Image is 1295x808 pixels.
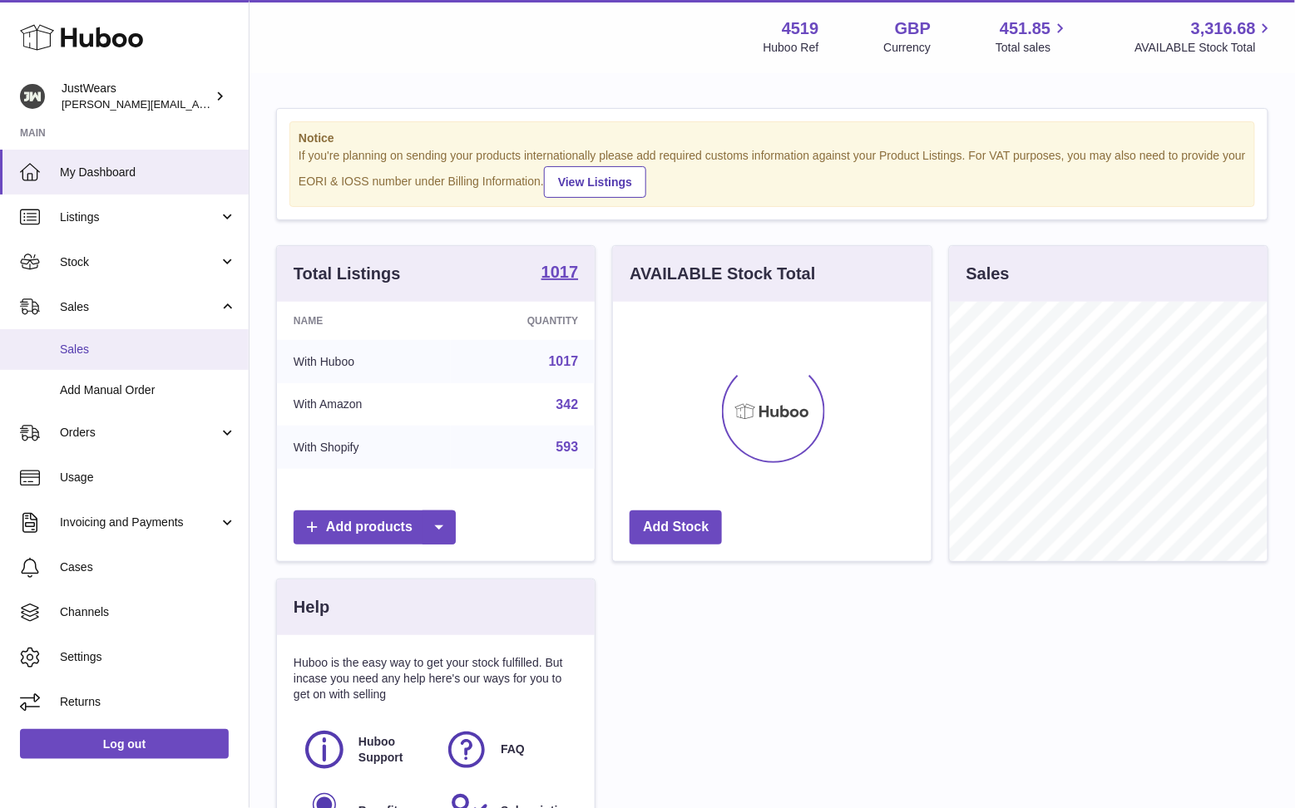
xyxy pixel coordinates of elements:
[62,81,211,112] div: JustWears
[294,510,456,544] a: Add products
[60,425,219,441] span: Orders
[60,515,219,530] span: Invoicing and Payments
[60,342,236,357] span: Sales
[549,354,579,368] a: 1017
[1134,17,1275,56] a: 3,316.68 AVAILABLE Stock Total
[20,84,45,109] img: josh@just-wears.com
[764,40,819,56] div: Huboo Ref
[60,382,236,398] span: Add Manual Order
[60,254,219,270] span: Stock
[1191,17,1256,40] span: 3,316.68
[60,649,236,665] span: Settings
[996,17,1070,56] a: 451.85 Total sales
[630,263,815,285] h3: AVAILABLE Stock Total
[294,655,578,702] p: Huboo is the easy way to get your stock fulfilled. But incase you need any help here's our ways f...
[277,340,451,383] td: With Huboo
[20,729,229,759] a: Log out
[444,727,570,772] a: FAQ
[544,166,646,198] a: View Listings
[1134,40,1275,56] span: AVAILABLE Stock Total
[996,40,1070,56] span: Total sales
[294,596,329,618] h3: Help
[895,17,931,40] strong: GBP
[60,165,236,180] span: My Dashboard
[294,263,401,285] h3: Total Listings
[277,426,451,469] td: With Shopify
[966,263,1010,285] h3: Sales
[451,302,595,340] th: Quantity
[277,383,451,426] td: With Amazon
[1000,17,1050,40] span: 451.85
[556,397,579,411] a: 342
[60,299,219,315] span: Sales
[60,694,236,710] span: Returns
[277,302,451,340] th: Name
[299,131,1246,146] strong: Notice
[358,734,426,766] span: Huboo Support
[60,604,236,620] span: Channels
[62,97,334,111] span: [PERSON_NAME][EMAIL_ADDRESS][DOMAIN_NAME]
[501,741,525,757] span: FAQ
[782,17,819,40] strong: 4519
[630,510,722,544] a: Add Stock
[884,40,932,56] div: Currency
[299,148,1246,198] div: If you're planning on sending your products internationally please add required customs informati...
[541,264,579,280] strong: 1017
[60,470,236,485] span: Usage
[302,727,428,772] a: Huboo Support
[60,209,219,225] span: Listings
[60,559,236,575] span: Cases
[541,264,579,283] a: 1017
[556,440,579,454] a: 593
